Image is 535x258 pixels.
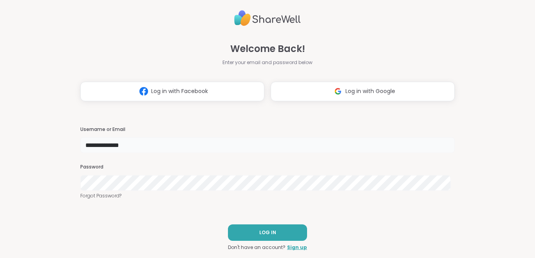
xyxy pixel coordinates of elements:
button: Log in with Facebook [80,82,264,101]
button: Log in with Google [271,82,455,101]
span: Log in with Google [345,87,395,95]
img: ShareWell Logo [234,7,301,29]
span: Log in with Facebook [151,87,208,95]
a: Forgot Password? [80,192,455,199]
span: LOG IN [259,229,276,236]
h3: Password [80,164,455,170]
button: LOG IN [228,224,307,241]
span: Enter your email and password below [222,59,313,66]
img: ShareWell Logomark [331,84,345,99]
span: Welcome Back! [230,42,305,56]
a: Sign up [287,244,307,251]
h3: Username or Email [80,126,455,133]
img: ShareWell Logomark [136,84,151,99]
span: Don't have an account? [228,244,286,251]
